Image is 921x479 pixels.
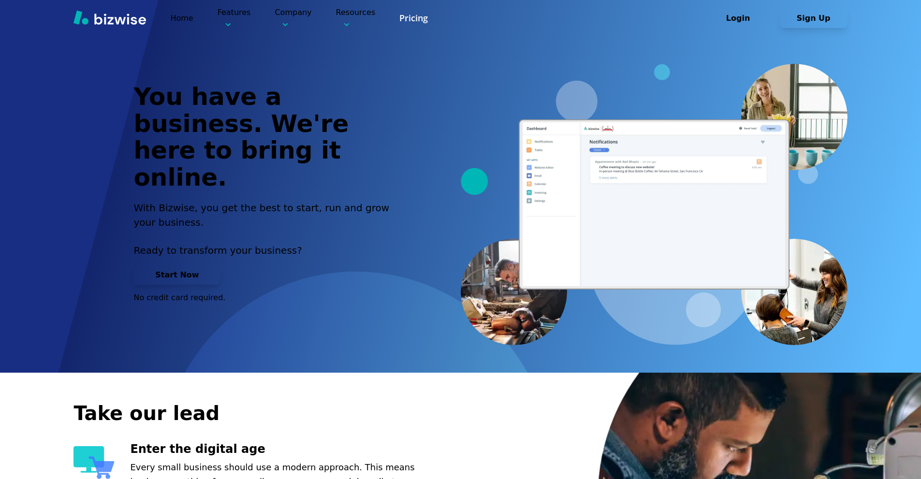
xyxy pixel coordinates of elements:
[780,9,848,28] button: Sign Up
[133,265,220,285] button: Start Now
[133,292,400,303] p: No credit card required.
[133,243,400,258] p: Ready to transform your business?
[704,14,780,23] a: Login
[399,12,428,24] a: Pricing
[133,201,400,230] h2: With Bizwise, you get the best to start, run and grow your business.
[73,446,115,479] img: Enter the digital age Icon
[170,14,193,23] a: Home
[704,9,772,28] button: Login
[73,10,146,25] img: Bizwise Logo
[133,84,400,191] h1: You have a business. We're here to bring it online.
[780,14,848,23] a: Sign Up
[275,7,311,29] p: Company
[336,7,376,29] p: Resources
[130,441,436,457] h3: Enter the digital age
[133,270,220,279] a: Start Now
[73,400,799,426] h2: Take our lead
[218,7,251,29] p: Features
